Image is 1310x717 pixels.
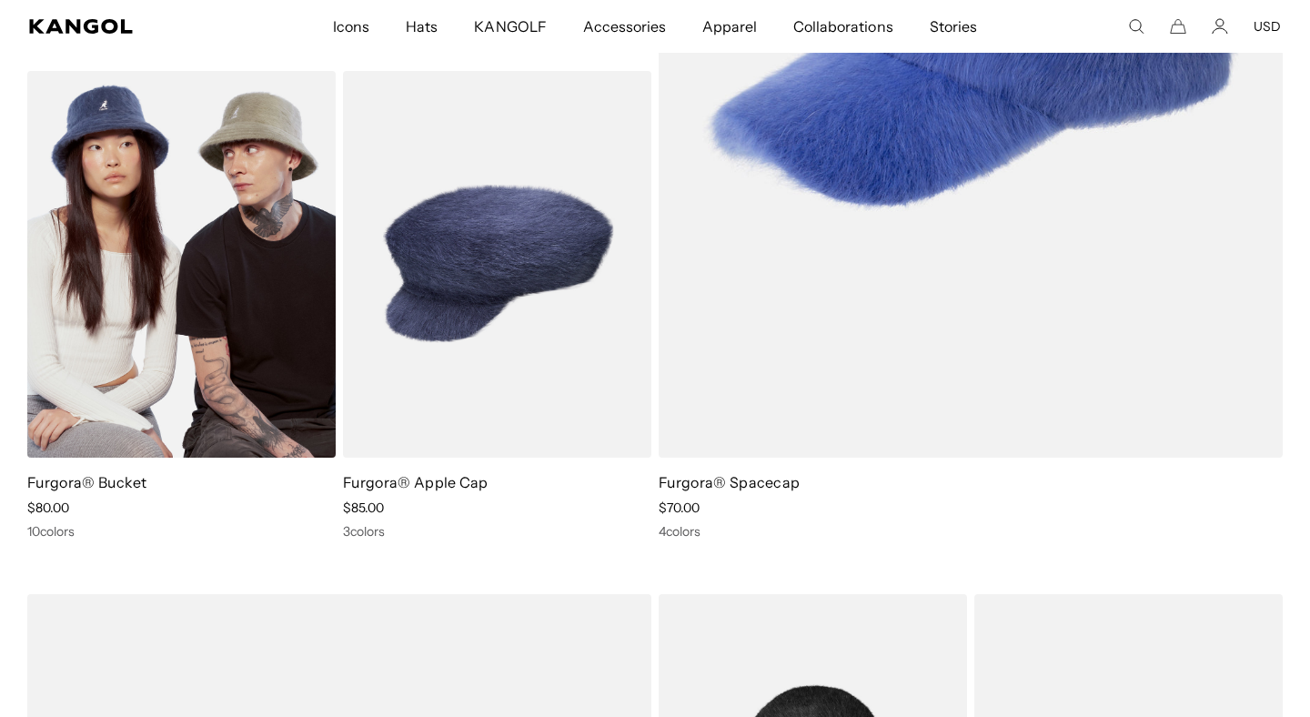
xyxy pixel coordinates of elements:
[343,473,489,491] a: Furgora® Apple Cap
[659,500,700,516] span: $70.00
[659,473,800,491] a: Furgora® Spacecap
[1128,18,1144,35] summary: Search here
[343,71,651,459] img: Furgora® Apple Cap
[1212,18,1228,35] a: Account
[27,473,147,491] a: Furgora® Bucket
[343,500,384,516] span: $85.00
[1170,18,1186,35] button: Cart
[1254,18,1281,35] button: USD
[27,500,69,516] span: $80.00
[29,19,219,34] a: Kangol
[27,71,336,459] img: Furgora® Bucket
[343,523,651,540] div: 3 colors
[27,523,336,540] div: 10 colors
[659,523,1283,540] div: 4 colors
